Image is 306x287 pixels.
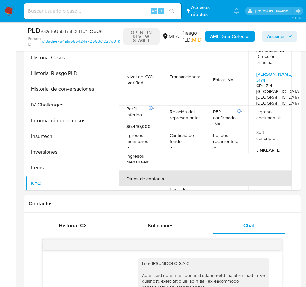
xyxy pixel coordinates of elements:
span: Alt [151,8,157,14]
p: No [227,77,233,83]
p: - [128,165,129,171]
p: Fondos recurrentes : [213,132,240,144]
b: AML Data Collector [210,31,250,42]
p: Egresos mensuales : [126,132,154,144]
span: s [160,8,162,14]
a: Salir [294,8,301,14]
p: PEP confirmado : [213,109,242,121]
button: IV Challenges [25,97,107,113]
p: No [214,121,220,126]
p: elaine.mcfarlane@mercadolibre.com [255,8,292,14]
p: LINKEARTE [256,147,280,153]
p: OPEN - IN REVIEW STAGE I [123,28,159,45]
a: Notificaciones [234,8,239,14]
h1: Contactos [29,201,296,207]
button: Historial Casos [25,50,107,66]
span: Historial CX [59,222,87,229]
b: Person ID [28,36,41,47]
span: # a2qToUpb4xhKt34TpYltOwU6 [41,28,103,35]
p: - [128,144,129,150]
p: Email de contacto : [170,186,197,198]
a: [PERSON_NAME] 3174 [256,71,292,83]
p: Relación del representante : [170,109,200,121]
p: Soft descriptor : [256,129,284,141]
span: 3.163.0 [292,15,303,21]
p: - [214,144,216,150]
span: Accesos rápidos [191,4,227,18]
p: Ingresos mensuales : [126,153,154,165]
b: PLD [28,25,41,36]
p: - [171,144,172,150]
span: Acciones [267,31,286,42]
p: Ingreso documental : [256,109,284,121]
button: Items [25,160,107,176]
input: Buscar usuario o caso... [24,7,181,15]
p: Cantidad de fondos : [170,132,197,144]
span: Chat [243,222,255,229]
div: MLA [162,33,179,40]
p: - [171,80,172,86]
p: - [258,121,259,126]
button: search-icon [165,7,179,16]
button: Información de accesos [25,113,107,128]
button: Acciones [262,31,297,42]
p: Nivel de KYC : [126,74,154,80]
span: Soluciones [148,222,174,229]
h4: CP: 1714 - [GEOGRAPHIC_DATA], [GEOGRAPHIC_DATA], [GEOGRAPHIC_DATA] [256,83,301,106]
button: AML Data Collector [205,31,255,42]
p: Transacciones : [170,74,200,80]
span: Riesgo PLD: [182,29,203,44]
button: KYC [25,176,107,191]
a: d135dee754a1a685424e72553d1227d0 [42,36,120,47]
p: Perfil Inferido : [126,106,154,118]
span: $6,440,000 [126,123,151,130]
p: - [171,121,172,126]
button: Historial de conversaciones [25,81,107,97]
p: verified [128,80,143,86]
button: Inversiones [25,144,107,160]
button: Insurtech [25,128,107,144]
button: Historial Riesgo PLD [25,66,107,81]
p: Fatca : [213,77,225,83]
th: Datos de contacto [119,171,292,186]
span: MID [192,36,201,44]
p: Dirección principal : [256,53,284,65]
